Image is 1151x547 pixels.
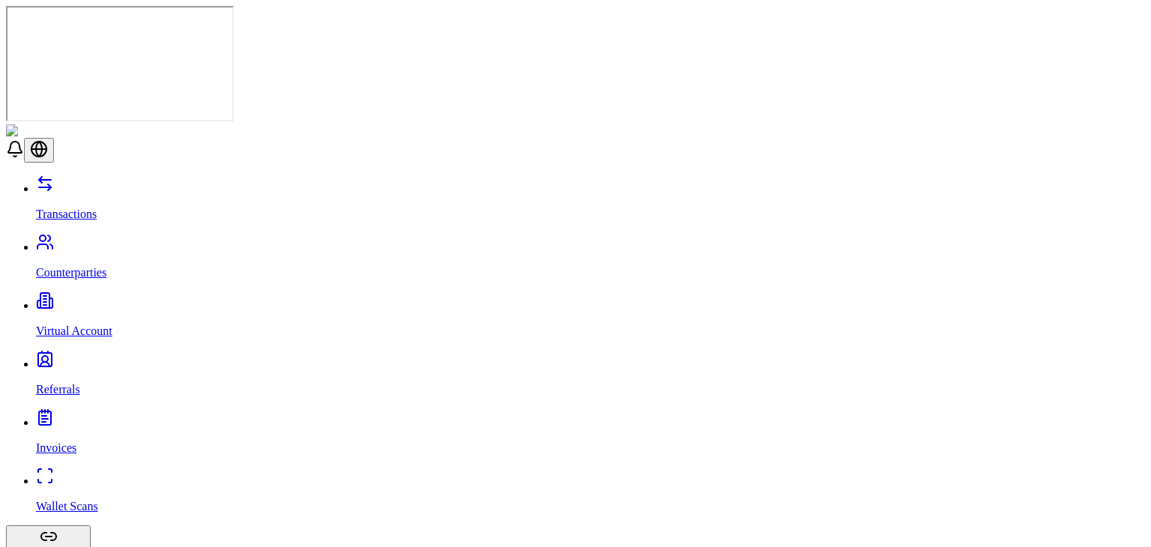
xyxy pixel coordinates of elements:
p: Counterparties [36,266,1145,279]
p: Virtual Account [36,324,1145,338]
p: Transactions [36,208,1145,221]
img: ShieldPay Logo [6,124,95,138]
a: Referrals [36,357,1145,396]
a: Virtual Account [36,299,1145,338]
a: Invoices [36,416,1145,455]
a: Transactions [36,182,1145,221]
p: Invoices [36,441,1145,455]
p: Referrals [36,383,1145,396]
a: Wallet Scans [36,474,1145,513]
a: Counterparties [36,241,1145,279]
p: Wallet Scans [36,500,1145,513]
